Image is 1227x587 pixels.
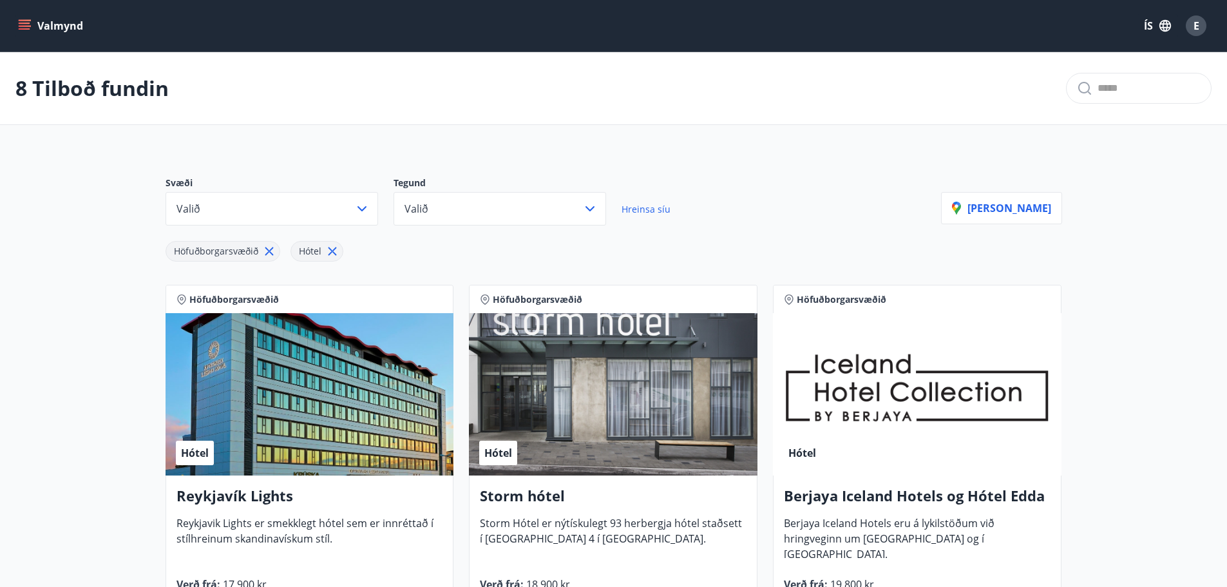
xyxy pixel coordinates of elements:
span: Storm Hótel er nýtískulegt 93 herbergja hótel staðsett í [GEOGRAPHIC_DATA] 4 í [GEOGRAPHIC_DATA]. [480,516,742,556]
h4: Berjaya Iceland Hotels og Hótel Edda [784,486,1051,515]
button: ÍS [1137,14,1178,37]
p: 8 Tilboð fundin [15,74,169,102]
span: Hótel [484,446,512,460]
span: Valið [404,202,428,216]
span: Hreinsa síu [622,203,671,215]
span: Reykjavik Lights er smekklegt hótel sem er innréttað í stílhreinum skandinavískum stíl. [176,516,433,556]
button: [PERSON_NAME] [941,192,1062,224]
span: Höfuðborgarsvæðið [493,293,582,306]
button: Valið [394,192,606,226]
button: menu [15,14,88,37]
h4: Storm hótel [480,486,747,515]
span: Hótel [181,446,209,460]
p: Tegund [394,177,622,192]
span: Höfuðborgarsvæðið [189,293,279,306]
p: Svæði [166,177,394,192]
span: Hótel [788,446,816,460]
p: [PERSON_NAME] [952,201,1051,215]
span: Hótel [299,245,321,257]
button: Valið [166,192,378,226]
span: Höfuðborgarsvæðið [174,245,258,257]
button: E [1181,10,1212,41]
span: Valið [176,202,200,216]
div: Hótel [290,241,343,262]
span: Höfuðborgarsvæðið [797,293,886,306]
span: E [1194,19,1199,33]
h4: Reykjavík Lights [176,486,443,515]
div: Höfuðborgarsvæðið [166,241,280,262]
span: Berjaya Iceland Hotels eru á lykilstöðum við hringveginn um [GEOGRAPHIC_DATA] og í [GEOGRAPHIC_DA... [784,516,994,572]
